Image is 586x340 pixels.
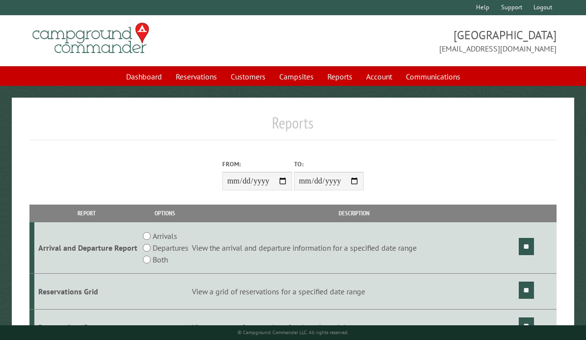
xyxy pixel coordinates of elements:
[153,242,188,254] label: Departures
[29,113,557,140] h1: Reports
[153,254,168,265] label: Both
[139,205,190,222] th: Options
[222,159,292,169] label: From:
[273,67,320,86] a: Campsites
[34,205,139,222] th: Report
[360,67,398,86] a: Account
[238,329,348,336] small: © Campground Commander LLC. All rights reserved.
[321,67,358,86] a: Reports
[153,230,177,242] label: Arrivals
[225,67,271,86] a: Customers
[120,67,168,86] a: Dashboard
[400,67,466,86] a: Communications
[34,274,139,310] td: Reservations Grid
[170,67,223,86] a: Reservations
[29,19,152,57] img: Campground Commander
[190,222,518,274] td: View the arrival and departure information for a specified date range
[294,159,364,169] label: To:
[34,222,139,274] td: Arrival and Departure Report
[190,205,518,222] th: Description
[190,274,518,310] td: View a grid of reservations for a specified date range
[293,27,557,54] span: [GEOGRAPHIC_DATA] [EMAIL_ADDRESS][DOMAIN_NAME]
